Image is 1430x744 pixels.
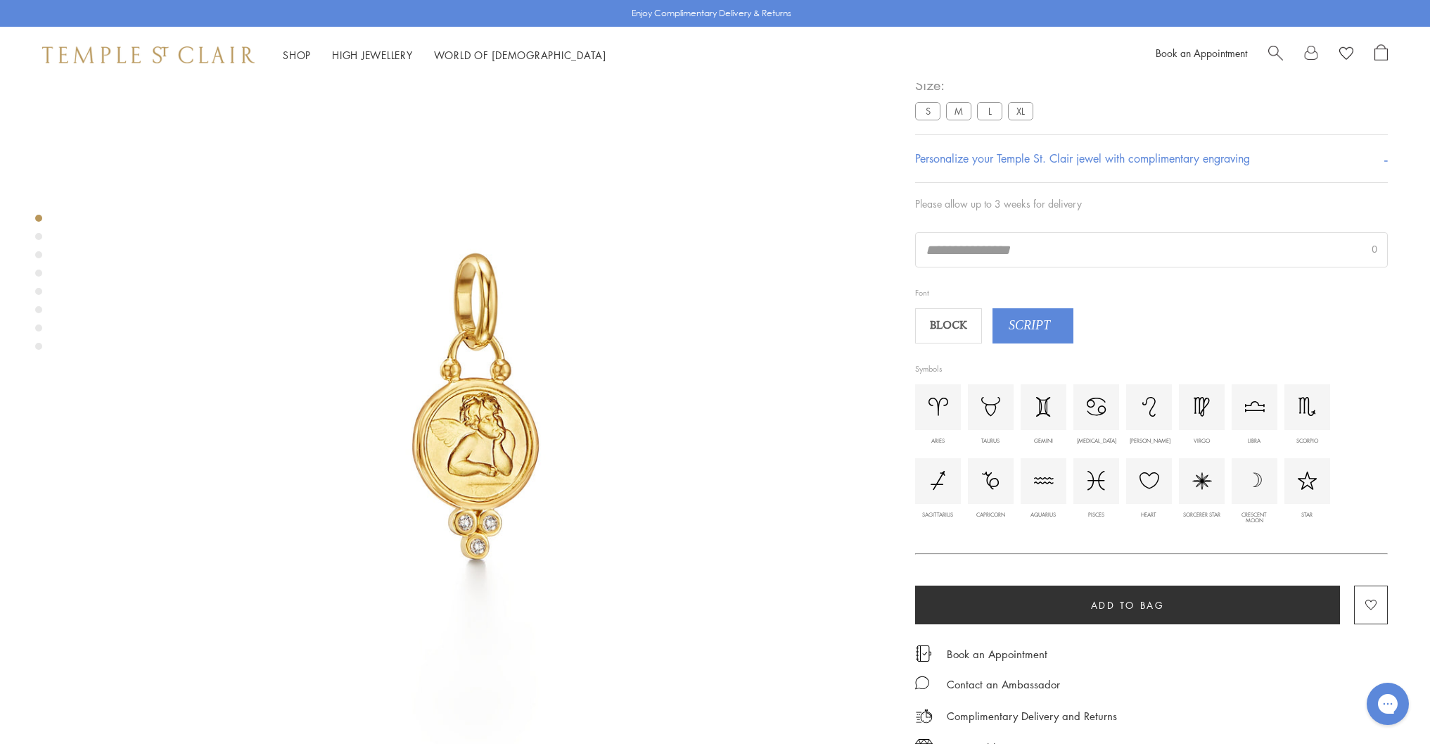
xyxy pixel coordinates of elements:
img: Capricorn [982,472,1000,490]
h4: Personalize your Temple St. Clair jewel with complimentary engraving [915,150,1250,167]
div: CAPRICORN [971,512,1010,518]
img: icon_delivery.svg [915,707,933,725]
div: [MEDICAL_DATA] [1077,439,1116,444]
div: TAURUS [971,439,1010,444]
div: HEART [1130,512,1168,518]
img: Taurus [981,397,1000,417]
span: 0 [1372,241,1377,258]
div: [PERSON_NAME] [1130,439,1168,444]
img: Temple St. Clair [42,46,255,63]
div: SAGITTARIUS [919,512,957,518]
p: Complimentary Delivery and Returns [947,707,1117,725]
div: SCORPIO [1288,439,1327,444]
label: S [915,102,940,120]
img: Aquarius [1034,477,1054,485]
img: icon_appointment.svg [915,645,932,662]
h4: Font [915,289,1102,300]
span: SCRIPT [994,315,1065,336]
div: GEMINI [1024,439,1063,444]
p: Please allow up to 3 weeks for delivery [915,197,1388,211]
label: L [977,102,1002,120]
img: Gemini [1036,397,1052,417]
div: SORCERER STAR [1182,512,1221,518]
label: M [946,102,971,120]
h4: Symbols [915,365,1102,376]
div: ARIES [919,439,957,444]
div: Contact an Ambassador [947,676,1060,693]
img: Aries [928,398,948,415]
img: Scorpio [1298,397,1315,417]
a: View Wishlist [1339,44,1353,65]
a: High JewelleryHigh Jewellery [332,48,413,62]
div: STAR [1288,512,1327,518]
img: Sagittarius [931,471,945,491]
span: Size: [915,73,1039,96]
img: Libra [1245,401,1265,412]
a: World of [DEMOGRAPHIC_DATA]World of [DEMOGRAPHIC_DATA] [434,48,606,62]
img: Cancer [1087,398,1106,416]
img: Star [1298,472,1317,490]
a: ShopShop [283,48,311,62]
iframe: Gorgias live chat messenger [1360,678,1416,730]
h4: - [1384,146,1388,172]
div: VIRGO [1182,439,1221,444]
p: Enjoy Complimentary Delivery & Returns [632,6,791,20]
img: Virgo [1194,397,1210,417]
button: Add to bag [915,586,1340,624]
div: AQUARIUS [1024,512,1063,518]
img: Heart [1192,472,1212,490]
nav: Main navigation [283,46,606,64]
img: Pisces [1087,471,1105,491]
a: Search [1268,44,1283,65]
img: MessageIcon-01_2.svg [915,676,929,690]
img: Heart [1139,472,1159,489]
div: CRESCENT MOON [1235,512,1274,518]
span: BLOCK [917,315,981,336]
div: Product gallery navigation [35,211,42,361]
span: Add to bag [1091,598,1165,613]
a: Book an Appointment [947,646,1047,662]
a: Book an Appointment [1156,46,1247,60]
div: LIBRA [1235,439,1274,444]
div: ☽ [1232,458,1277,504]
label: XL [1008,102,1033,120]
img: Leo [1142,397,1156,417]
div: PISCES [1077,512,1116,518]
a: Open Shopping Bag [1374,44,1388,65]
